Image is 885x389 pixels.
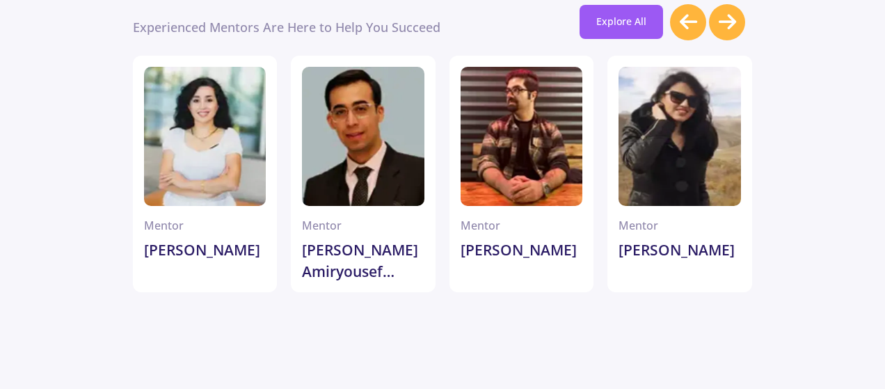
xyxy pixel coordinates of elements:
a: Mentor[PERSON_NAME] [133,56,278,292]
a: Explore All [580,5,663,38]
a: Mentor[PERSON_NAME] Amiryousef [PERSON_NAME] [291,56,436,292]
p: [PERSON_NAME] [144,239,266,281]
p: [PERSON_NAME] Amiryousef [PERSON_NAME] [302,239,424,281]
a: Mentor[PERSON_NAME] [607,56,752,292]
span: Experienced Mentors Are Here to Help You Succeed [133,16,440,38]
div: Mentor [619,217,741,234]
div: Mentor [461,217,583,234]
p: [PERSON_NAME] [461,239,583,281]
p: [PERSON_NAME] [619,239,741,281]
a: Mentor[PERSON_NAME] [449,56,594,292]
div: Mentor [144,217,266,234]
div: Mentor [302,217,424,234]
